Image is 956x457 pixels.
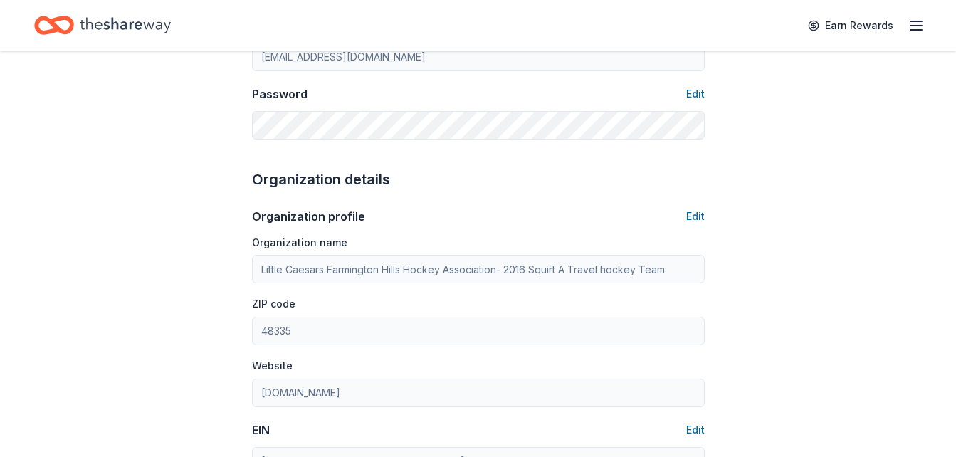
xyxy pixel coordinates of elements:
[252,359,293,373] label: Website
[252,208,365,225] div: Organization profile
[799,13,902,38] a: Earn Rewards
[686,208,705,225] button: Edit
[34,9,171,42] a: Home
[252,168,705,191] div: Organization details
[252,297,295,311] label: ZIP code
[252,236,347,250] label: Organization name
[252,317,705,345] input: 12345 (U.S. only)
[686,85,705,103] button: Edit
[252,421,270,438] div: EIN
[686,421,705,438] button: Edit
[252,85,308,103] div: Password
